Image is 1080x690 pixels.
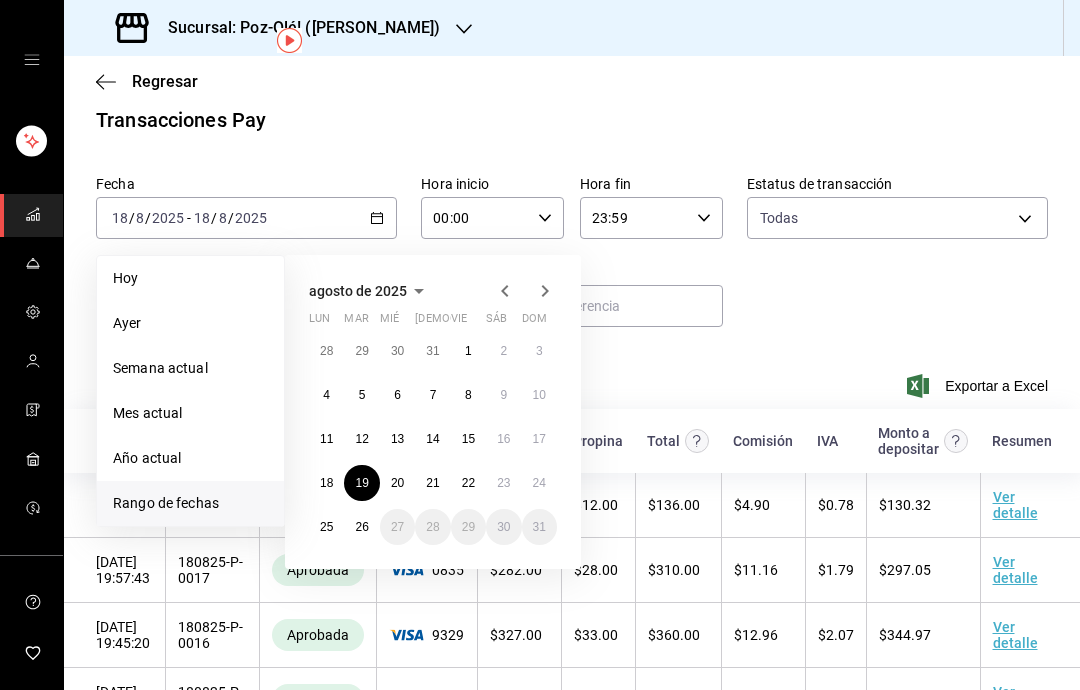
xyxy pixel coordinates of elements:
span: $ 4.90 [734,497,770,513]
button: 31 de julio de 2025 [415,333,450,369]
abbr: 7 de agosto de 2025 [430,388,437,402]
abbr: 5 de agosto de 2025 [359,388,366,402]
img: Tooltip marker [277,28,302,53]
input: ---- [234,210,268,226]
span: $ 130.32 [879,497,931,513]
span: $ 310.00 [648,562,700,578]
abbr: 22 de agosto de 2025 [462,476,475,490]
span: Todas [760,208,799,228]
button: 28 de agosto de 2025 [415,509,450,545]
abbr: 1 de agosto de 2025 [465,344,472,358]
button: 28 de julio de 2025 [309,333,344,369]
abbr: 14 de agosto de 2025 [426,432,439,446]
span: Rango de fechas [113,493,268,514]
span: Semana actual [113,358,268,379]
label: Hora fin [580,177,723,191]
button: 25 de agosto de 2025 [309,509,344,545]
button: 21 de agosto de 2025 [415,465,450,501]
abbr: 20 de agosto de 2025 [391,476,404,490]
span: $ 33.00 [574,627,618,643]
span: agosto de 2025 [309,283,407,299]
abbr: 30 de agosto de 2025 [497,520,510,534]
abbr: 17 de agosto de 2025 [533,432,546,446]
button: 31 de agosto de 2025 [522,509,557,545]
abbr: 29 de julio de 2025 [355,344,368,358]
button: 10 de agosto de 2025 [522,377,557,413]
abbr: 28 de julio de 2025 [320,344,333,358]
span: 9329 [389,627,465,643]
button: agosto de 2025 [309,279,431,303]
button: 27 de agosto de 2025 [380,509,415,545]
abbr: 29 de agosto de 2025 [462,520,475,534]
abbr: miércoles [380,312,399,333]
button: 11 de agosto de 2025 [309,421,344,457]
button: 29 de julio de 2025 [344,333,379,369]
input: -- [111,210,129,226]
span: - [187,210,191,226]
td: 180825-P-0017 [165,538,259,603]
button: 24 de agosto de 2025 [522,465,557,501]
div: Transacciones cobradas de manera exitosa. [272,619,364,651]
button: 8 de agosto de 2025 [451,377,486,413]
input: ---- [151,210,185,226]
abbr: 28 de agosto de 2025 [426,520,439,534]
abbr: 8 de agosto de 2025 [465,388,472,402]
div: Comisión [733,433,793,449]
button: 13 de agosto de 2025 [380,421,415,457]
button: 26 de agosto de 2025 [344,509,379,545]
button: 17 de agosto de 2025 [522,421,557,457]
abbr: domingo [522,312,547,333]
abbr: jueves [415,312,533,333]
button: 12 de agosto de 2025 [344,421,379,457]
div: IVA [817,433,838,449]
span: $ 327.00 [490,627,542,643]
button: 4 de agosto de 2025 [309,377,344,413]
td: [DATE] 19:45:20 [64,603,165,668]
button: 20 de agosto de 2025 [380,465,415,501]
span: Mes actual [113,403,268,424]
button: 5 de agosto de 2025 [344,377,379,413]
button: 18 de agosto de 2025 [309,465,344,501]
abbr: martes [344,312,368,333]
span: $ 282.00 [490,562,542,578]
abbr: 10 de agosto de 2025 [533,388,546,402]
span: Año actual [113,448,268,469]
button: 1 de agosto de 2025 [451,333,486,369]
abbr: 13 de agosto de 2025 [391,432,404,446]
button: 30 de agosto de 2025 [486,509,521,545]
label: Estatus de transacción [747,177,1048,191]
div: Monto a depositar [878,425,939,457]
span: Hoy [113,268,268,289]
abbr: 30 de julio de 2025 [391,344,404,358]
input: -- [218,210,228,226]
button: 22 de agosto de 2025 [451,465,486,501]
span: $ 344.97 [879,627,931,643]
abbr: 19 de agosto de 2025 [355,476,368,490]
input: -- [135,210,145,226]
button: 2 de agosto de 2025 [486,333,521,369]
div: Transacciones Pay [96,105,266,135]
abbr: 3 de agosto de 2025 [536,344,543,358]
label: Fecha [96,177,397,191]
abbr: 15 de agosto de 2025 [462,432,475,446]
td: [DATE] 19:57:43 [64,538,165,603]
abbr: 18 de agosto de 2025 [320,476,333,490]
span: / [211,210,217,226]
button: 29 de agosto de 2025 [451,509,486,545]
abbr: 16 de agosto de 2025 [497,432,510,446]
button: 7 de agosto de 2025 [415,377,450,413]
span: $ 360.00 [648,627,700,643]
abbr: sábado [486,312,507,333]
span: Ayer [113,313,268,334]
button: 3 de agosto de 2025 [522,333,557,369]
abbr: 21 de agosto de 2025 [426,476,439,490]
input: -- [193,210,211,226]
span: / [228,210,234,226]
span: Aprobada [279,627,357,643]
abbr: 26 de agosto de 2025 [355,520,368,534]
abbr: 23 de agosto de 2025 [497,476,510,490]
span: Exportar a Excel [911,374,1048,398]
abbr: 9 de agosto de 2025 [500,388,507,402]
span: $ 1.79 [818,562,854,578]
abbr: 24 de agosto de 2025 [533,476,546,490]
